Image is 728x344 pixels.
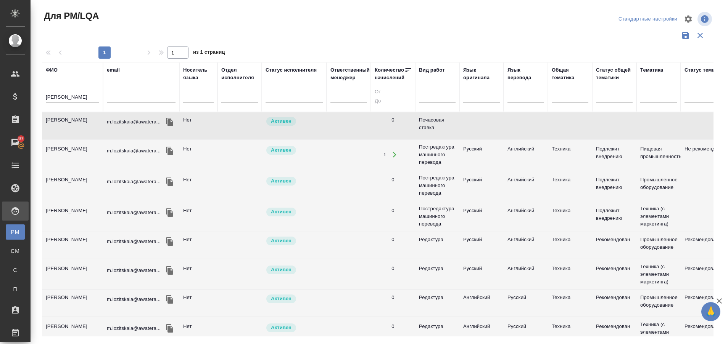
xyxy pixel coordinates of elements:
button: 🙏 [701,302,720,321]
input: От [375,88,411,97]
td: Техника [548,232,592,259]
span: Для PM/LQA [42,10,99,22]
a: 97 [2,133,29,152]
button: Скопировать [164,116,176,128]
div: ФИО [46,66,58,74]
div: Вид работ [419,66,445,74]
td: [PERSON_NAME] [42,172,103,199]
button: Скопировать [164,207,176,218]
div: Отдел исполнителя [221,66,258,82]
p: Активен [271,295,292,302]
td: Техника [548,290,592,317]
p: m.lozitskaia@awatera... [107,238,161,245]
button: Сбросить фильтры [693,28,707,43]
td: Нет [179,141,217,168]
td: Рекомендован [592,261,636,288]
div: Количество начислений [375,66,404,82]
a: С [6,262,25,278]
div: Рядовой исполнитель: назначай с учетом рейтинга [266,176,323,186]
span: CM [10,247,21,255]
div: Статус исполнителя [266,66,317,74]
div: 0 [391,176,394,184]
td: [PERSON_NAME] [42,290,103,317]
div: Рядовой исполнитель: назначай с учетом рейтинга [266,294,323,304]
td: Техника [548,203,592,230]
td: Почасовая ставка [415,112,459,139]
p: m.lozitskaia@awatera... [107,209,161,216]
span: из 1 страниц [193,48,225,59]
td: Постредактура машинного перевода [415,170,459,201]
td: Техника (с элементами маркетинга) [636,259,681,290]
p: Активен [271,237,292,245]
td: Постредактура машинного перевода [415,201,459,232]
td: Русский [459,261,504,288]
p: Активен [271,117,292,125]
div: 0 [391,265,394,272]
td: Промышленное оборудование [636,290,681,317]
td: Английский [504,232,548,259]
td: [PERSON_NAME] [42,141,103,168]
td: Пищевая промышленность [636,141,681,168]
div: split button [617,13,679,25]
div: 0 [391,294,394,301]
p: m.lozitskaia@awatera... [107,325,161,332]
span: 97 [14,135,28,142]
input: До [375,97,411,106]
td: Редактура [415,290,459,317]
div: Ответственный менеджер [330,66,370,82]
td: Английский [504,203,548,230]
td: Техника (с элементами маркетинга) [636,201,681,232]
p: m.lozitskaia@awatera... [107,267,161,274]
div: 0 [391,236,394,243]
td: Английский [459,290,504,317]
td: Техника [548,261,592,288]
button: Скопировать [164,265,176,276]
div: email [107,66,120,74]
td: [PERSON_NAME] [42,112,103,139]
td: Русский [504,290,548,317]
td: Подлежит внедрению [592,141,636,168]
td: Нет [179,172,217,199]
span: PM [10,228,21,236]
td: Постредактура машинного перевода [415,139,459,170]
p: Активен [271,208,292,216]
td: Нет [179,112,217,139]
div: 0 [391,207,394,214]
div: Рядовой исполнитель: назначай с учетом рейтинга [266,323,323,333]
td: Английский [504,172,548,199]
p: Активен [271,146,292,154]
p: Активен [271,266,292,274]
td: Техника [548,141,592,168]
div: Общая тематика [552,66,588,82]
a: П [6,282,25,297]
div: Рядовой исполнитель: назначай с учетом рейтинга [266,116,323,126]
button: Сохранить фильтры [678,28,693,43]
p: Активен [271,177,292,185]
span: С [10,266,21,274]
td: Русский [459,141,504,168]
td: Промышленное оборудование [636,172,681,199]
button: Скопировать [164,323,176,334]
p: m.lozitskaia@awatera... [107,296,161,303]
span: Посмотреть информацию [697,12,714,26]
div: 0 [391,116,394,124]
td: Промышленное оборудование [636,232,681,259]
td: Русский [459,203,504,230]
td: Редактура [415,232,459,259]
div: Язык оригинала [463,66,500,82]
div: Рядовой исполнитель: назначай с учетом рейтинга [266,236,323,246]
div: Статус тематики [685,66,726,74]
div: Язык перевода [507,66,544,82]
td: Русский [459,172,504,199]
td: Подлежит внедрению [592,172,636,199]
button: Скопировать [164,236,176,247]
td: Английский [504,261,548,288]
div: Рядовой исполнитель: назначай с учетом рейтинга [266,207,323,217]
button: Открыть работы [387,147,402,163]
p: m.lozitskaia@awatera... [107,118,161,126]
span: 🙏 [704,304,717,320]
td: [PERSON_NAME] [42,232,103,259]
td: Подлежит внедрению [592,203,636,230]
td: Техника [548,172,592,199]
div: Рядовой исполнитель: назначай с учетом рейтинга [266,265,323,275]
